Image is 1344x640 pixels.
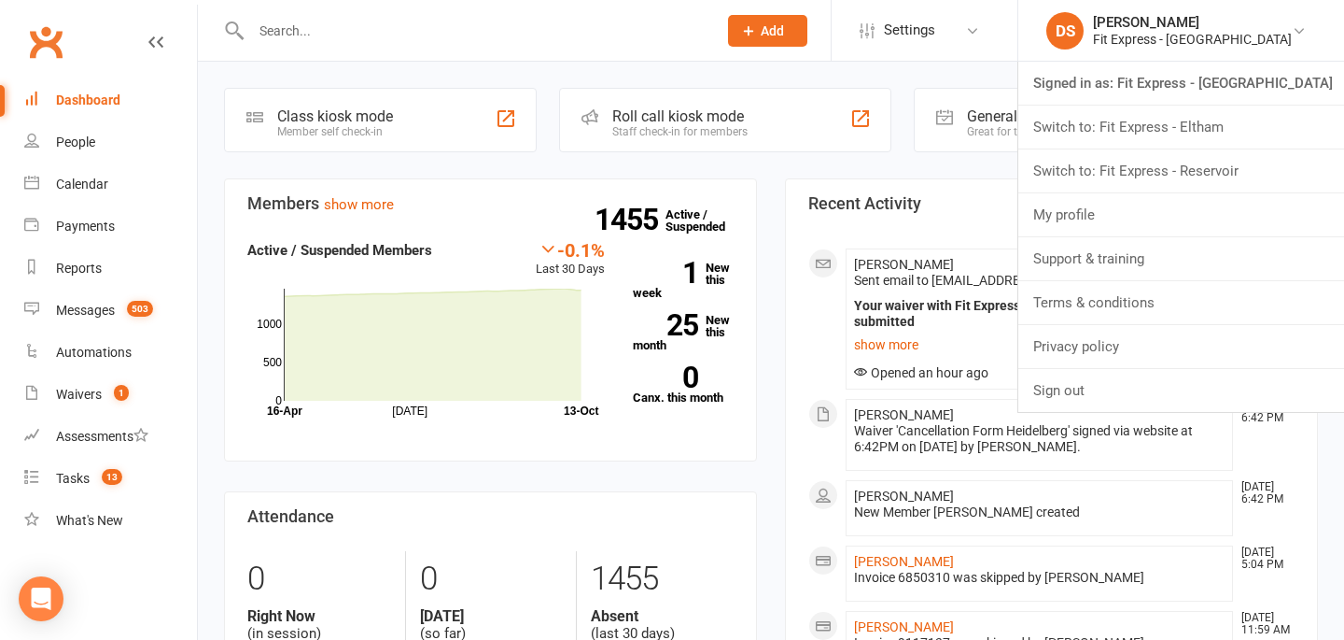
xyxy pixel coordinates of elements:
[536,239,605,279] div: Last 30 Days
[56,429,148,444] div: Assessments
[612,107,748,125] div: Roll call kiosk mode
[24,206,197,248] a: Payments
[24,121,197,164] a: People
[24,332,197,374] a: Automations
[24,374,197,416] a: Waivers 1
[761,23,784,38] span: Add
[247,242,432,259] strong: Active / Suspended Members
[595,206,665,234] strong: 1455
[808,194,1295,213] h3: Recent Activity
[591,607,734,625] strong: Absent
[633,262,734,299] a: 1New this week
[591,551,734,607] div: 1455
[56,513,123,528] div: What's New
[24,416,197,458] a: Assessments
[24,79,197,121] a: Dashboard
[277,107,393,125] div: Class kiosk mode
[854,332,1225,358] a: show more
[56,387,102,402] div: Waivers
[1018,149,1344,192] a: Switch to: Fit Express - Reservoir
[1018,62,1344,105] a: Signed in as: Fit Express - [GEOGRAPHIC_DATA]
[1018,106,1344,149] a: Switch to: Fit Express - Eltham
[1093,31,1292,48] div: Fit Express - [GEOGRAPHIC_DATA]
[1018,281,1344,324] a: Terms & conditions
[536,239,605,260] div: -0.1%
[19,576,63,621] div: Open Intercom Messenger
[665,194,748,247] a: 1455Active / Suspended
[247,607,391,625] strong: Right Now
[1232,612,1294,636] time: [DATE] 11:59 AM
[854,365,988,380] span: Opened an hour ago
[247,507,734,526] h3: Attendance
[24,500,197,542] a: What's New
[1018,325,1344,368] a: Privacy policy
[56,92,120,107] div: Dashboard
[56,303,115,318] div: Messages
[1046,12,1084,50] div: DS
[633,314,734,351] a: 25New this month
[56,345,132,360] div: Automations
[56,135,95,149] div: People
[967,107,1174,125] div: General attendance kiosk mode
[633,363,698,391] strong: 0
[854,298,1225,330] div: Your waiver with Fit Express - [GEOGRAPHIC_DATA] has been submitted
[854,407,954,422] span: [PERSON_NAME]
[1232,481,1294,505] time: [DATE] 6:42 PM
[22,19,69,65] a: Clubworx
[56,219,115,234] div: Payments
[420,607,563,625] strong: [DATE]
[884,9,935,51] span: Settings
[854,554,954,569] a: [PERSON_NAME]
[277,125,393,138] div: Member self check-in
[102,469,122,485] span: 13
[56,471,90,486] div: Tasks
[854,423,1225,455] div: Waiver 'Cancellation Form Heidelberg' signed via website at 6:42PM on [DATE] by [PERSON_NAME].
[420,551,563,607] div: 0
[854,489,954,504] span: [PERSON_NAME]
[854,570,1225,586] div: Invoice 6850310 was skipped by [PERSON_NAME]
[1018,369,1344,412] a: Sign out
[854,505,1225,520] div: New Member [PERSON_NAME] created
[854,619,954,634] a: [PERSON_NAME]
[1093,14,1292,31] div: [PERSON_NAME]
[324,196,394,213] a: show more
[854,273,1139,288] span: Sent email to [EMAIL_ADDRESS][DOMAIN_NAME]
[24,248,197,290] a: Reports
[612,125,748,138] div: Staff check-in for members
[24,458,197,500] a: Tasks 13
[854,257,954,272] span: [PERSON_NAME]
[1232,547,1294,571] time: [DATE] 5:04 PM
[247,551,391,607] div: 0
[114,385,129,401] span: 1
[728,15,807,47] button: Add
[1018,237,1344,280] a: Support & training
[633,311,698,339] strong: 25
[633,259,698,287] strong: 1
[247,194,734,213] h3: Members
[967,125,1174,138] div: Great for the front desk
[633,366,734,404] a: 0Canx. this month
[56,261,102,276] div: Reports
[24,290,197,332] a: Messages 503
[56,177,108,192] div: Calendar
[127,301,153,317] span: 503
[1018,193,1344,236] a: My profile
[245,18,704,44] input: Search...
[24,164,197,206] a: Calendar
